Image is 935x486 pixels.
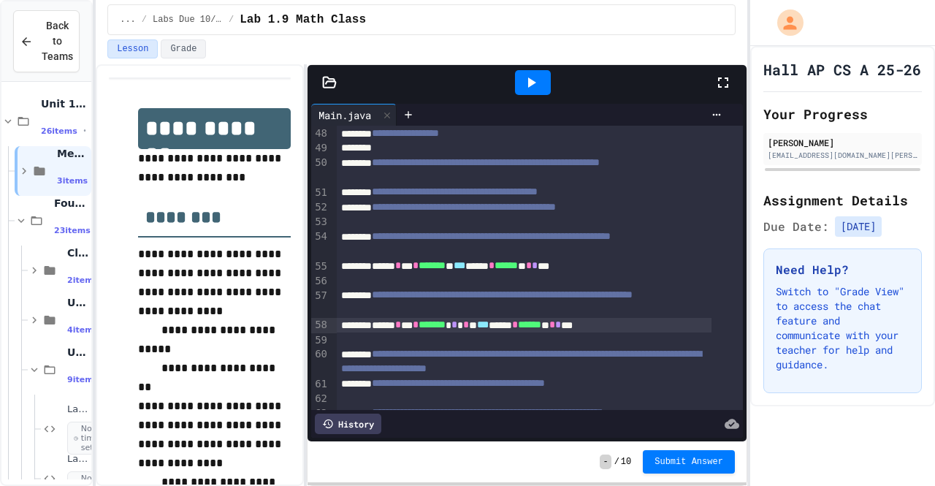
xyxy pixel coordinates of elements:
span: 9 items [67,375,98,384]
div: 55 [311,259,329,274]
div: 54 [311,229,329,259]
h2: Your Progress [763,104,922,124]
span: Lab 1.0 [PERSON_NAME] I Am [67,403,88,416]
span: 26 items [41,126,77,136]
div: 56 [311,274,329,289]
span: 2 items [67,276,98,285]
span: Unit 1 Notes: Foundations of Java [67,296,88,309]
span: 10 [621,456,631,468]
div: Main.java [311,104,397,126]
span: Back to Teams [42,18,73,64]
div: 48 [311,126,329,141]
button: Back to Teams [13,10,80,72]
span: / [142,14,147,26]
h1: Hall AP CS A 25-26 [763,59,921,80]
div: [PERSON_NAME] [768,136,917,149]
span: Labs Due 10/24 [153,14,223,26]
button: Submit Answer [643,450,735,474]
span: 23 items [54,226,91,235]
div: My Account [762,6,807,39]
div: Main.java [311,107,378,123]
span: / [229,14,234,26]
div: 51 [311,186,329,200]
span: Unit 1: Labs due 9/24 [67,346,88,359]
span: 3 items [57,176,88,186]
div: 59 [311,333,329,348]
div: 62 [311,392,329,406]
span: 4 items [67,325,98,335]
span: No time set [67,422,110,455]
div: [EMAIL_ADDRESS][DOMAIN_NAME][PERSON_NAME] [768,150,917,161]
h3: Need Help? [776,261,909,278]
span: [DATE] [835,216,882,237]
span: - [600,455,611,469]
span: Classwork [67,246,88,259]
p: Switch to "Grade View" to access the chat feature and communicate with your teacher for help and ... [776,284,909,372]
div: 63 [311,406,329,436]
div: 57 [311,289,329,319]
div: 61 [311,377,329,392]
span: / [614,456,619,468]
div: 53 [311,215,329,229]
button: Lesson [107,39,158,58]
span: Unit 1: Using Objects and Methods [41,97,88,110]
h2: Assignment Details [763,190,922,210]
div: History [315,414,381,434]
div: 52 [311,200,329,215]
span: Lab 1.1 Quoted String [67,453,88,466]
span: Foundations of [GEOGRAPHIC_DATA] [54,197,88,210]
span: ... [120,14,136,26]
div: 60 [311,347,329,377]
button: Grade [161,39,206,58]
span: Submit Answer [654,456,723,468]
div: 50 [311,156,329,186]
span: • [83,125,86,137]
span: Methods and Objects [57,147,88,160]
div: 58 [311,318,329,333]
div: 49 [311,141,329,156]
span: Due Date: [763,218,829,235]
span: Lab 1.9 Math Class [240,11,366,29]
